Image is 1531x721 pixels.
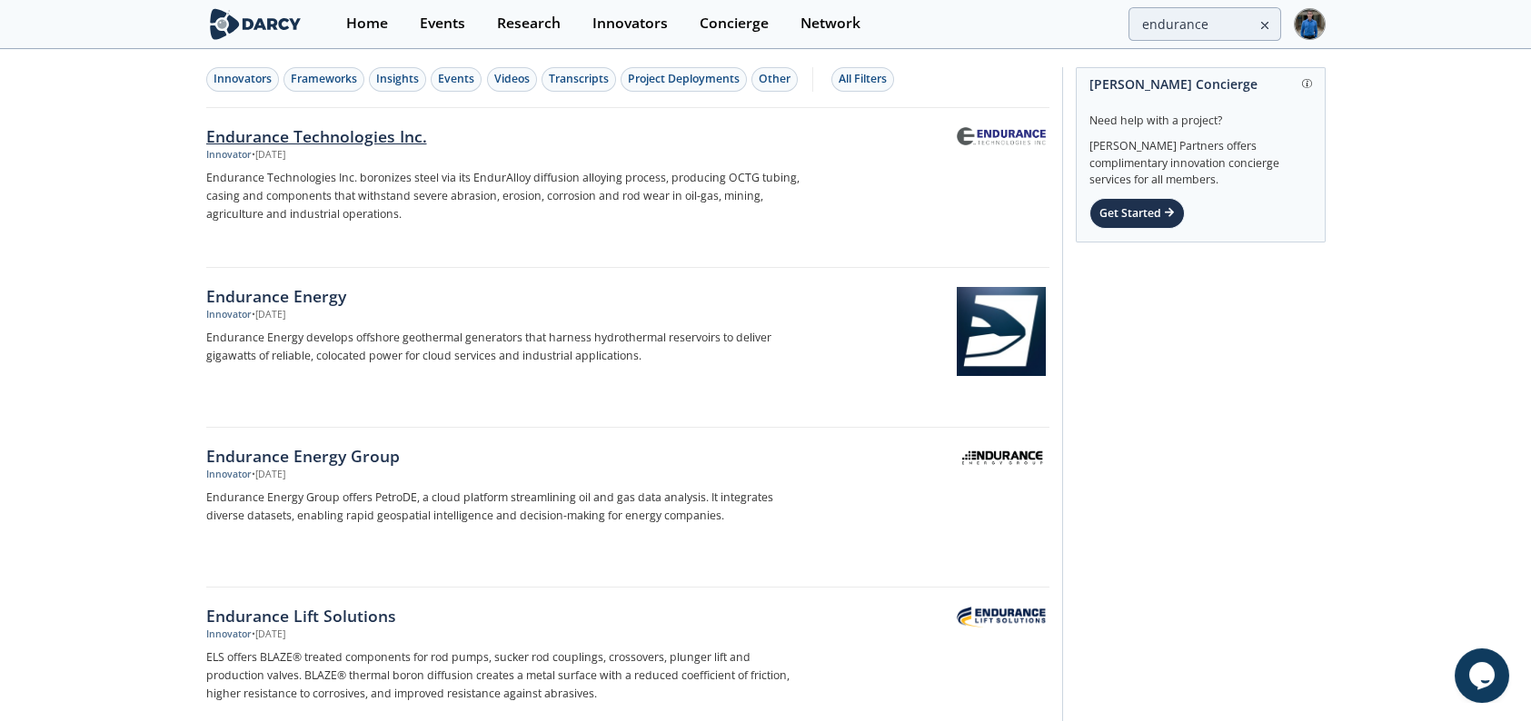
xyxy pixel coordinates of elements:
button: All Filters [831,67,894,92]
div: Project Deployments [628,71,740,87]
a: Endurance Energy Innovator •[DATE] Endurance Energy develops offshore geothermal generators that ... [206,268,1049,428]
div: Innovator [206,627,252,642]
img: logo-wide.svg [206,8,305,40]
img: Endurance Technologies Inc. [957,127,1046,145]
div: All Filters [839,71,887,87]
div: Home [346,16,388,31]
button: Other [751,67,798,92]
img: Endurance Energy Group [957,447,1046,467]
div: • [DATE] [252,627,285,642]
div: Innovator [206,468,252,482]
div: Network [800,16,860,31]
div: Need help with a project? [1089,100,1312,129]
button: Frameworks [283,67,364,92]
button: Transcripts [542,67,616,92]
img: information.svg [1302,79,1312,89]
div: Endurance Technologies Inc. [206,124,808,148]
p: ELS offers BLAZE® treated components for rod pumps, sucker rod couplings, crossovers, plunger lif... [206,648,808,703]
img: Endurance Energy [957,287,1046,376]
div: Innovator [206,308,252,322]
button: Videos [487,67,537,92]
div: • [DATE] [252,308,285,322]
div: Transcripts [549,71,609,87]
div: Events [438,71,474,87]
img: Endurance Lift Solutions [957,607,1046,627]
div: Innovators [214,71,272,87]
div: Get Started [1089,198,1185,229]
div: Concierge [700,16,769,31]
p: Endurance Energy develops offshore geothermal generators that harness hydrothermal reservoirs to ... [206,329,808,365]
div: Frameworks [291,71,357,87]
button: Innovators [206,67,279,92]
button: Project Deployments [621,67,747,92]
button: Events [431,67,482,92]
iframe: chat widget [1455,648,1513,703]
div: Videos [494,71,530,87]
img: Profile [1294,8,1326,40]
div: • [DATE] [252,148,285,163]
div: Endurance Lift Solutions [206,604,808,627]
a: Endurance Energy Group Innovator •[DATE] Endurance Energy Group offers PetroDE, a cloud platform ... [206,428,1049,588]
a: Endurance Technologies Inc. Innovator •[DATE] Endurance Technologies Inc. boronizes steel via its... [206,108,1049,268]
div: • [DATE] [252,468,285,482]
button: Insights [369,67,426,92]
p: Endurance Technologies Inc. boronizes steel via its EndurAlloy diffusion alloying process, produc... [206,169,808,223]
div: Endurance Energy [206,284,808,308]
input: Advanced Search [1128,7,1281,41]
div: Endurance Energy Group [206,444,808,468]
div: Other [759,71,790,87]
p: Endurance Energy Group offers PetroDE, a cloud platform streamlining oil and gas data analysis. I... [206,489,808,525]
div: [PERSON_NAME] Partners offers complimentary innovation concierge services for all members. [1089,129,1312,189]
div: Innovator [206,148,252,163]
div: [PERSON_NAME] Concierge [1089,68,1312,100]
div: Innovators [592,16,668,31]
div: Research [497,16,561,31]
div: Insights [376,71,419,87]
div: Events [420,16,465,31]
